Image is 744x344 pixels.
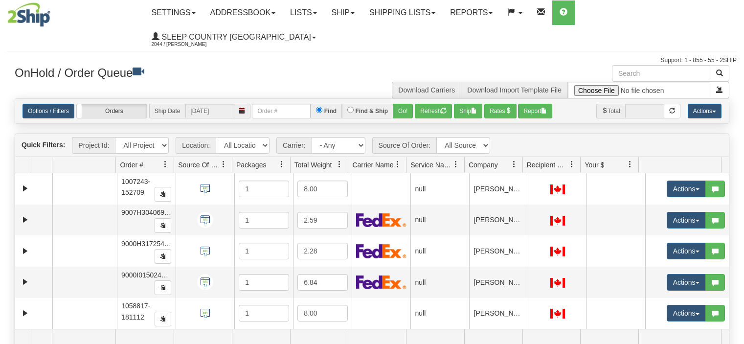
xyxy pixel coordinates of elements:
button: Copy to clipboard [155,218,171,233]
span: Carrier Name [352,160,393,170]
span: Carrier: [276,137,312,154]
a: Carrier Name filter column settings [389,156,406,173]
a: Sleep Country [GEOGRAPHIC_DATA] 2044 / [PERSON_NAME] [144,25,323,49]
img: API [197,212,213,228]
label: Find [324,107,337,115]
button: Search [710,65,729,82]
span: Ship Date [149,104,185,118]
button: Actions [667,243,706,259]
span: Service Name [410,160,452,170]
label: Orders [77,104,147,118]
a: Total Weight filter column settings [331,156,348,173]
img: FedEx [356,244,406,258]
span: Source Of Order: [372,137,437,154]
a: Service Name filter column settings [448,156,464,173]
a: Your $ filter column settings [622,156,638,173]
div: grid toolbar [15,134,729,157]
button: Copy to clipboard [155,280,171,295]
img: API [197,181,213,197]
input: Search [612,65,710,82]
span: Company [469,160,498,170]
img: CA [550,309,565,319]
td: null [410,298,469,329]
span: 1007243-152709 [121,178,150,196]
a: Expand [19,245,31,257]
a: Lists [283,0,324,25]
input: Order # [252,104,311,118]
a: Download Carriers [398,86,455,94]
button: Copy to clipboard [155,249,171,264]
a: Options / Filters [23,104,74,118]
td: null [410,173,469,205]
td: [PERSON_NAME] [469,267,528,298]
img: API [197,305,213,321]
span: 9000I015024_DUVET [121,271,188,279]
a: Company filter column settings [506,156,522,173]
label: Quick Filters: [22,140,65,150]
span: Source Of Order [178,160,220,170]
h3: OnHold / Order Queue [15,65,365,79]
a: Packages filter column settings [273,156,290,173]
img: CA [550,247,565,256]
a: Settings [144,0,203,25]
img: FedEx [356,213,406,227]
td: [PERSON_NAME] [469,173,528,205]
a: Order # filter column settings [157,156,174,173]
td: null [410,235,469,267]
a: Recipient Country filter column settings [564,156,580,173]
a: Shipping lists [362,0,443,25]
button: Ship [454,104,482,118]
button: Actions [667,274,706,291]
span: Project Id: [72,137,115,154]
div: Support: 1 - 855 - 55 - 2SHIP [7,56,737,65]
button: Refresh [415,104,452,118]
a: Expand [19,276,31,288]
td: [PERSON_NAME] [469,205,528,236]
a: Source Of Order filter column settings [215,156,232,173]
button: Copy to clipboard [155,312,171,326]
img: CA [550,278,565,288]
img: API [197,243,213,259]
button: Actions [667,305,706,321]
span: Packages [236,160,266,170]
a: Addressbook [203,0,283,25]
span: 2044 / [PERSON_NAME] [152,40,225,49]
button: Go! [393,104,413,118]
img: FedEx [356,275,406,289]
span: Sleep Country [GEOGRAPHIC_DATA] [159,33,311,41]
img: CA [550,184,565,194]
a: Download Import Template File [467,86,562,94]
a: Reports [443,0,500,25]
span: Total [596,104,625,118]
label: Find & Ship [355,107,388,115]
img: CA [550,216,565,226]
iframe: chat widget [721,122,743,222]
span: 1058817-181112 [121,302,150,321]
input: Import [568,82,710,98]
span: 9007H304069_DUVET [121,208,191,216]
td: [PERSON_NAME] [469,235,528,267]
button: Actions [688,104,721,118]
span: Order # [120,160,143,170]
img: API [197,274,213,290]
span: Location: [176,137,216,154]
a: Expand [19,183,31,195]
span: Your $ [585,160,604,170]
button: Rates [484,104,516,118]
a: Expand [19,307,31,320]
td: null [410,205,469,236]
span: 9000H317254_DUVET [121,240,191,248]
button: Actions [667,181,706,197]
span: Recipient Country [527,160,568,170]
td: null [410,267,469,298]
button: Report [518,104,552,118]
td: [PERSON_NAME] [469,298,528,329]
button: Actions [667,212,706,229]
button: Copy to clipboard [155,187,171,202]
span: Total Weight [294,160,332,170]
img: logo2044.jpg [7,2,50,27]
a: Expand [19,214,31,226]
a: Ship [324,0,362,25]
